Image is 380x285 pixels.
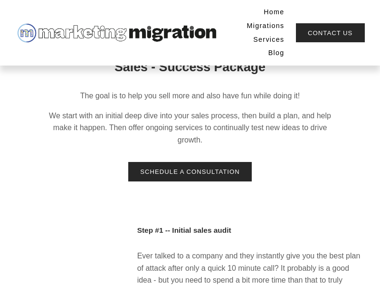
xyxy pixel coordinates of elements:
[46,90,334,102] p: The goal is to help you sell more and also have fun while doing it!
[128,162,252,181] a: Schedule a Consultation
[46,60,334,75] h1: Sales - Success Package
[268,47,285,60] a: Blog
[253,33,284,47] a: Services
[15,21,217,45] img: Marketing Migration
[247,19,285,33] a: Migrations
[296,23,365,43] a: Contact Us
[46,110,334,146] p: We start with an initial deep dive into your sales process, then build a plan, and help make it h...
[137,226,365,235] h3: Step #1 -- Initial sales audit
[264,6,284,19] a: Home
